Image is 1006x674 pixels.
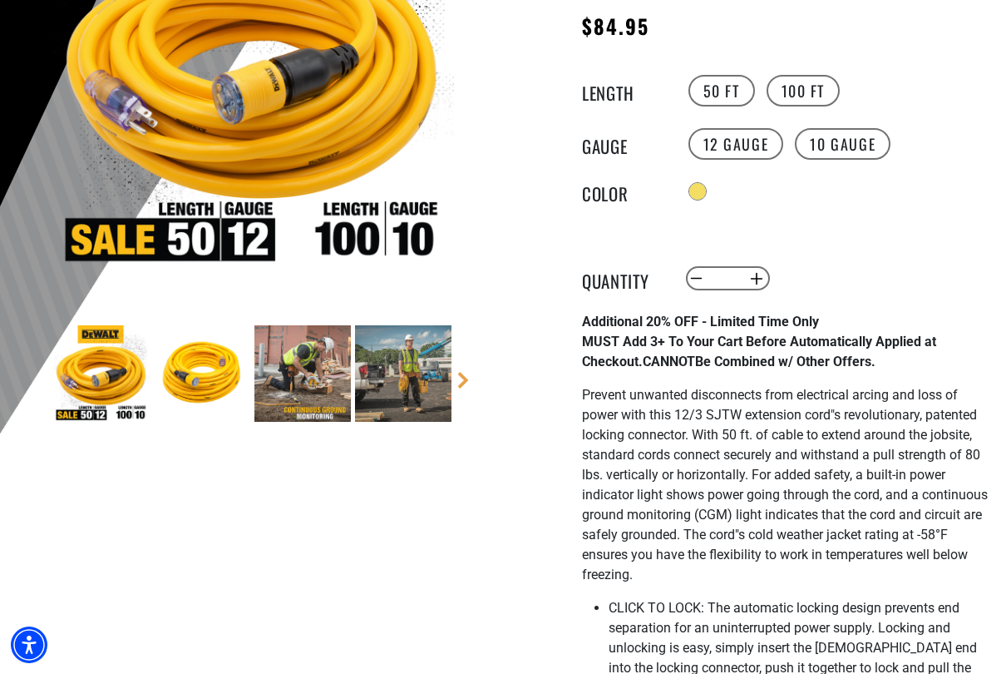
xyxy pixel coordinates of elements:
legend: Gauge [582,133,665,155]
strong: Additional 20% OFF - Limited Time Only [582,314,819,330]
label: 50 FT [688,75,755,107]
legend: Color [582,181,665,202]
label: 10 Gauge [795,128,890,160]
strong: MUST Add 3+ To Your Cart Before Automatically Applied at Checkout. Be Combined w/ Other Offers. [582,334,936,369]
div: Accessibility Menu [11,627,47,663]
a: Next [455,372,471,389]
span: $84.95 [582,11,649,41]
span: Prevent unwanted disconnects from electrical arcing and loss of power with this 12/3 SJTW extensi... [582,387,988,582]
span: CANNOT [643,354,695,369]
label: 100 FT [767,75,841,107]
label: Quantity [582,268,665,290]
label: 12 Gauge [688,128,784,160]
legend: Length [582,80,665,102]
